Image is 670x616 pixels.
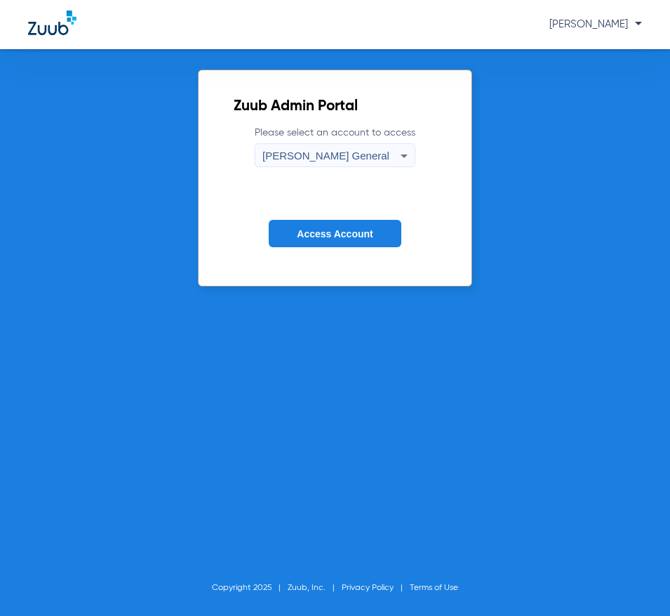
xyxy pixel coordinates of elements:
[255,126,415,167] label: Please select an account to access
[28,11,76,35] img: Zuub Logo
[297,228,373,240] span: Access Account
[549,19,642,30] span: [PERSON_NAME]
[410,584,458,592] a: Terms of Use
[342,584,394,592] a: Privacy Policy
[269,220,401,247] button: Access Account
[234,100,436,114] h2: Zuub Admin Portal
[288,581,342,595] li: Zuub, Inc.
[212,581,288,595] li: Copyright 2025
[262,150,389,162] span: [PERSON_NAME] General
